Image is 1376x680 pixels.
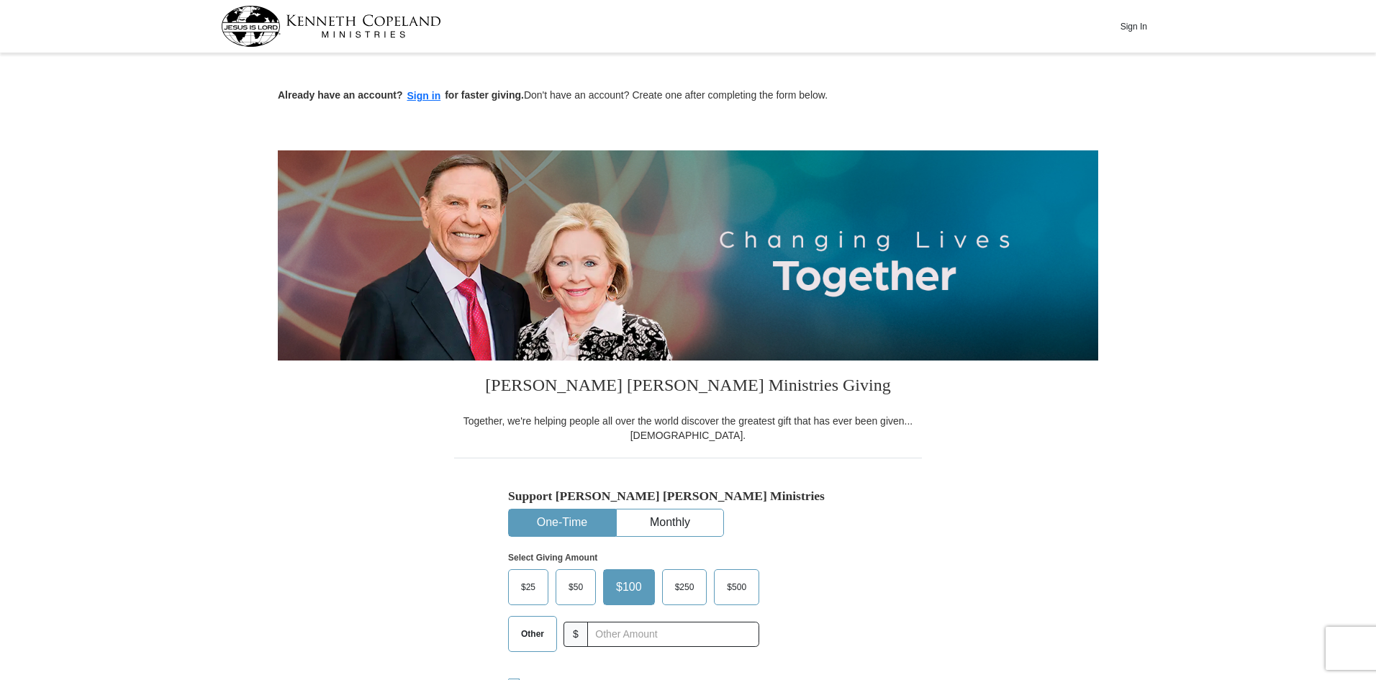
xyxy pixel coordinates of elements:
span: $ [563,622,588,647]
strong: Already have an account? for faster giving. [278,89,524,101]
p: Don't have an account? Create one after completing the form below. [278,88,1098,104]
span: $25 [514,576,543,598]
button: One-Time [509,509,615,536]
h5: Support [PERSON_NAME] [PERSON_NAME] Ministries [508,489,868,504]
button: Sign in [403,88,445,104]
span: $500 [720,576,753,598]
span: $100 [609,576,649,598]
button: Monthly [617,509,723,536]
h3: [PERSON_NAME] [PERSON_NAME] Ministries Giving [454,361,922,414]
input: Other Amount [587,622,759,647]
img: kcm-header-logo.svg [221,6,441,47]
span: $50 [561,576,590,598]
span: $250 [668,576,702,598]
strong: Select Giving Amount [508,553,597,563]
button: Sign In [1112,15,1155,37]
div: Together, we're helping people all over the world discover the greatest gift that has ever been g... [454,414,922,443]
span: Other [514,623,551,645]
